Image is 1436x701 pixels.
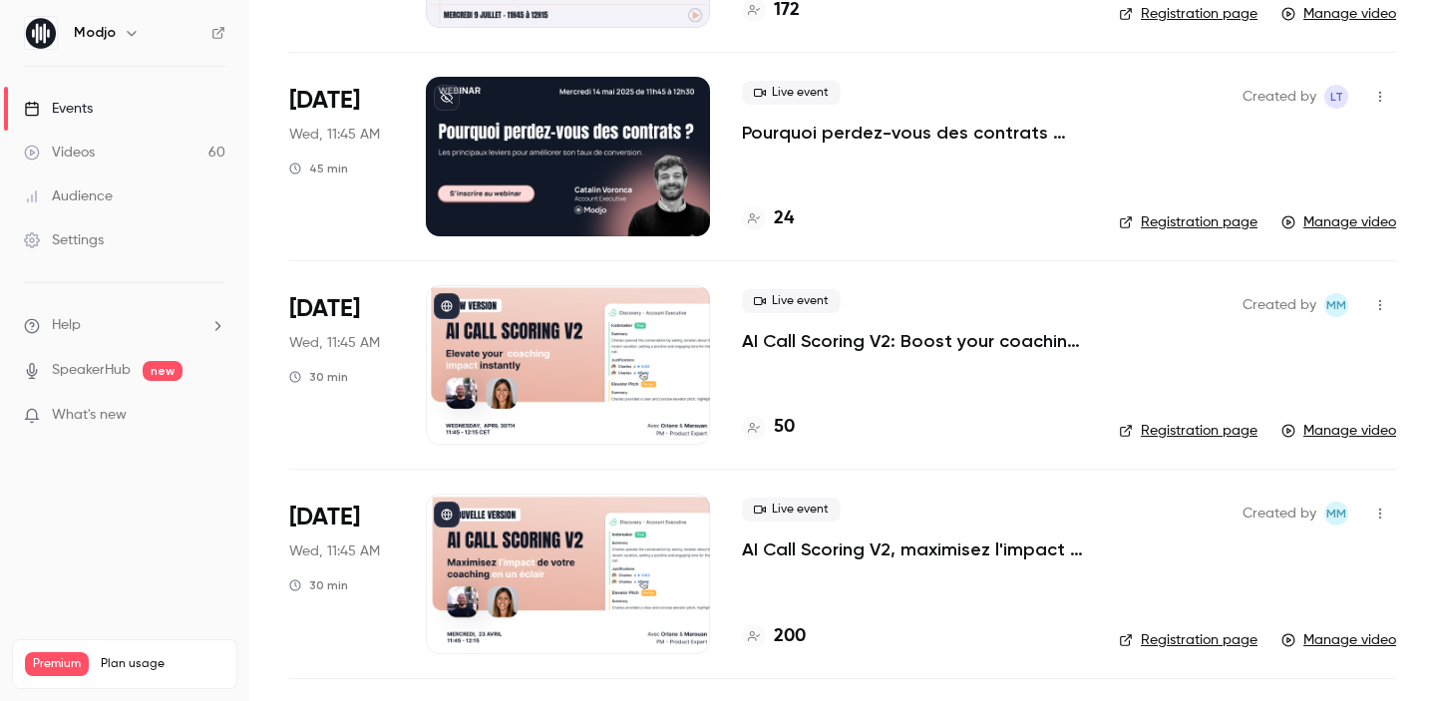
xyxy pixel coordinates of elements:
h4: 50 [774,414,795,441]
span: Created by [1243,85,1316,109]
div: Apr 30 Wed, 11:45 AM (Europe/Paris) [289,285,394,445]
a: AI Call Scoring V2, maximisez l'impact de votre coaching en un éclair [742,537,1087,561]
a: Manage video [1281,421,1396,441]
a: Manage video [1281,630,1396,650]
span: Created by [1243,502,1316,526]
a: Manage video [1281,212,1396,232]
div: Videos [24,143,95,163]
div: Events [24,99,93,119]
span: MM [1326,293,1346,317]
h6: Modjo [74,23,116,43]
a: Manage video [1281,4,1396,24]
span: Help [52,315,81,336]
span: Live event [742,289,841,313]
a: Registration page [1119,421,1257,441]
span: [DATE] [289,85,360,117]
img: Modjo [25,17,57,49]
li: help-dropdown-opener [24,315,225,336]
h4: 200 [774,623,806,650]
a: AI Call Scoring V2: Boost your coaching impact in no time [742,329,1087,353]
span: Wed, 11:45 AM [289,333,380,353]
span: [DATE] [289,293,360,325]
span: Marouan M'Kacher [1324,293,1348,317]
div: 45 min [289,161,348,176]
div: Apr 23 Wed, 11:45 AM (Europe/Paris) [289,494,394,653]
a: 24 [742,205,794,232]
span: Premium [25,652,89,676]
div: May 14 Wed, 11:45 AM (Europe/Paris) [289,77,394,236]
div: 30 min [289,577,348,593]
a: 200 [742,623,806,650]
a: Registration page [1119,630,1257,650]
div: 30 min [289,369,348,385]
span: Louise TEMPELGOF [1324,85,1348,109]
span: LT [1330,85,1343,109]
iframe: Noticeable Trigger [201,407,225,425]
div: Settings [24,230,104,250]
span: [DATE] [289,502,360,533]
a: SpeakerHub [52,360,131,381]
span: Marouan M'Kacher [1324,502,1348,526]
span: Live event [742,81,841,105]
span: What's new [52,405,127,426]
span: new [143,361,182,381]
a: Registration page [1119,4,1257,24]
div: Audience [24,186,113,206]
a: Registration page [1119,212,1257,232]
span: Plan usage [101,656,224,672]
span: MM [1326,502,1346,526]
span: Wed, 11:45 AM [289,541,380,561]
h4: 24 [774,205,794,232]
span: Live event [742,498,841,522]
span: Wed, 11:45 AM [289,125,380,145]
a: 50 [742,414,795,441]
a: Pourquoi perdez-vous des contrats face à vos concurrents ? [742,121,1087,145]
span: Created by [1243,293,1316,317]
